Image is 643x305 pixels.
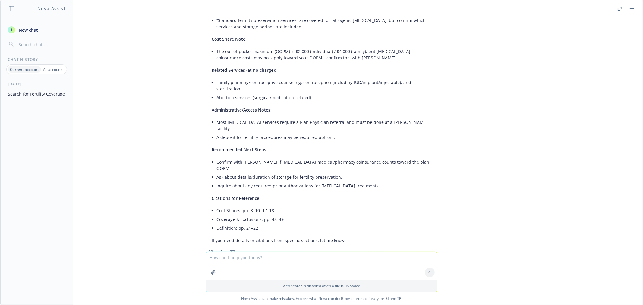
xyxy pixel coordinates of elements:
[386,296,389,301] a: BI
[212,237,431,244] p: If you need details or citations from specific sections, let me know!
[217,118,431,133] li: Most [MEDICAL_DATA] services require a Plan Physician referral and must be done at a [PERSON_NAME...
[217,158,431,173] li: Confirm with [PERSON_NAME] if [MEDICAL_DATA] medical/pharmacy coinsurance counts toward the plan ...
[217,206,431,215] li: Cost Shares: pp. 8–10, 17–18
[217,173,431,181] li: Ask about details/duration of storage for fertility preservation.
[17,27,38,33] span: New chat
[217,181,431,190] li: Inquire about any required prior authorizations for [MEDICAL_DATA] treatments.
[210,283,433,288] p: Web search is disabled when a file is uploaded
[208,250,213,255] svg: Copy to clipboard
[217,133,431,142] li: A deposit for fertility procedures may be required upfront.
[3,292,640,305] span: Nova Assist can make mistakes. Explore what Nova can do: Browse prompt library for and
[212,195,261,201] span: Citations for Reference:
[10,67,39,72] p: Current account
[212,36,247,42] span: Cost Share Note:
[5,89,68,99] button: Search for Fertility Coverage
[217,224,431,232] li: Definition: pp. 21–22
[217,16,431,31] li: “Standard fertility preservation services” are covered for iatrogenic [MEDICAL_DATA], but confirm...
[212,107,272,113] span: Administrative/Access Notes:
[17,40,65,49] input: Search chats
[1,81,73,86] div: [DATE]
[217,78,431,93] li: Family planning/contraceptive counseling, contraception (including IUD/implant/injectable), and s...
[43,67,63,72] p: All accounts
[212,147,268,152] span: Recommended Next Steps:
[5,24,68,35] button: New chat
[37,5,66,12] h1: Nova Assist
[212,67,276,73] span: Related Services (at no charge):
[217,93,431,102] li: Abortion services (surgical/medication-related).
[228,248,237,257] button: Thumbs down
[217,215,431,224] li: Coverage & Exclusions: pp. 48–49
[217,47,431,62] li: The out-of-pocket maximum (OOPM) is $2,000 (individual) / $4,000 (family), but [MEDICAL_DATA] coi...
[397,296,402,301] a: TR
[1,57,73,62] div: Chat History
